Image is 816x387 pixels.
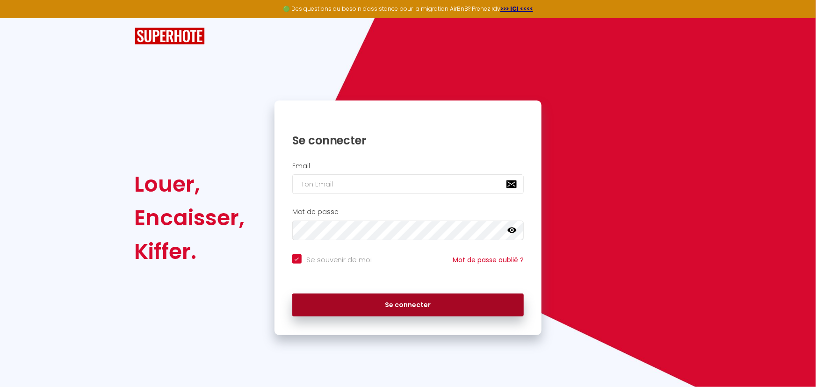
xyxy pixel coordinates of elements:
a: Mot de passe oublié ? [453,255,524,265]
button: Se connecter [292,294,524,317]
img: SuperHote logo [135,28,205,45]
h1: Se connecter [292,133,524,148]
div: Kiffer. [135,235,245,268]
input: Ton Email [292,174,524,194]
h2: Mot de passe [292,208,524,216]
h2: Email [292,162,524,170]
a: >>> ICI <<<< [500,5,533,13]
div: Louer, [135,167,245,201]
div: Encaisser, [135,201,245,235]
